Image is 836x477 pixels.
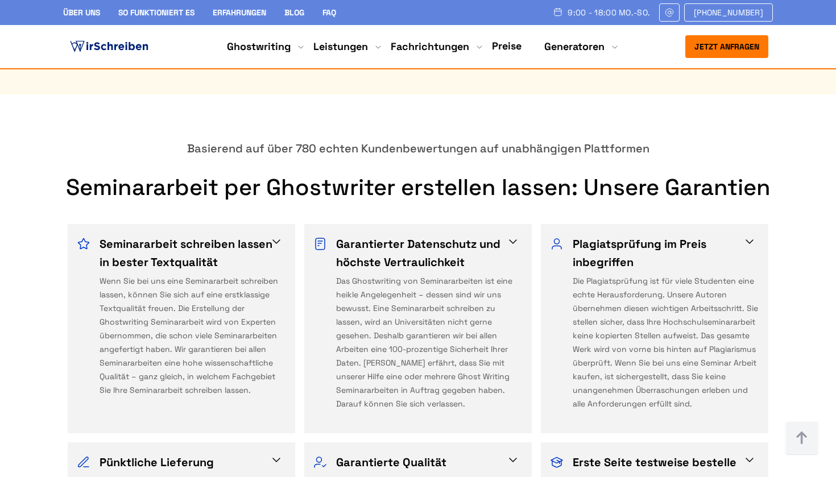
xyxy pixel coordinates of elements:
img: Pünktliche Lieferung [77,455,90,469]
div: Die Plagiatsprüfung ist für viele Studenten eine echte Herausforderung. Unsere Autoren übernehmen... [573,274,759,424]
h3: Garantierter Datenschutz und höchste Vertraulichkeit [336,235,515,271]
a: FAQ [322,7,336,18]
h3: Plagiatsprüfung im Preis inbegriffen [573,235,752,271]
div: Wenn Sie bei uns eine Seminararbeit schreiben lassen, können Sie sich auf eine erstklassige Textq... [100,274,286,424]
img: Erste Seite testweise bestelle [550,455,564,469]
a: Über uns [63,7,100,18]
h3: Erste Seite testweise bestelle [573,453,752,471]
img: Plagiatsprüfung im Preis inbegriffen [550,237,564,251]
a: [PHONE_NUMBER] [684,3,773,22]
h3: Seminararbeit schreiben lassen in bester Textqualität [100,235,279,271]
a: So funktioniert es [118,7,194,18]
a: Fachrichtungen [391,40,469,53]
a: Erfahrungen [213,7,266,18]
img: Garantierter Datenschutz und höchste Vertraulichkeit [313,237,327,251]
button: Jetzt anfragen [685,35,768,58]
a: Generatoren [544,40,605,53]
a: Preise [492,39,522,52]
div: Das Ghostwriting von Seminararbeiten ist eine heikle Angelegenheit – dessen sind wir uns bewusst.... [336,274,523,424]
img: button top [785,421,819,455]
h3: Pünktliche Lieferung [100,453,279,471]
img: Seminararbeit schreiben lassen in bester Textqualität [77,237,90,251]
img: Garantierte Qualität [313,455,327,469]
span: [PHONE_NUMBER] [694,8,763,17]
a: Blog [284,7,304,18]
a: Ghostwriting [227,40,291,53]
img: logo ghostwriter-österreich [68,38,151,55]
a: Leistungen [313,40,368,53]
h3: Garantierte Qualität [336,453,515,471]
div: Basierend auf über 780 echten Kundenbewertungen auf unabhängigen Plattformen [63,140,773,157]
h2: Seminararbeit per Ghostwriter erstellen lassen: Unsere Garantien [63,174,773,201]
img: Email [664,8,674,17]
span: 9:00 - 18:00 Mo.-So. [568,8,650,17]
img: Schedule [553,7,563,16]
